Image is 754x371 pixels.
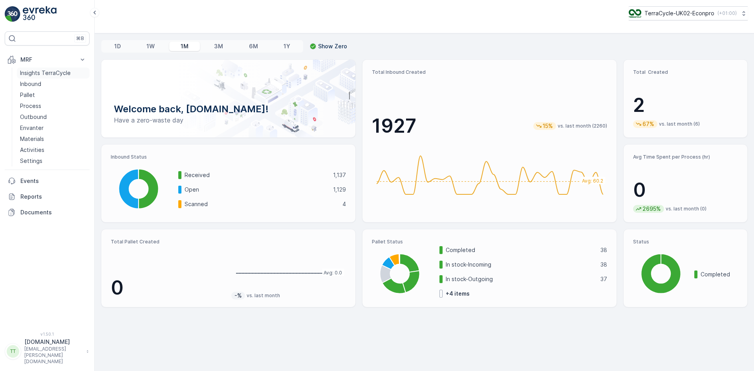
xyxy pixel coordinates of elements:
[600,261,607,269] p: 38
[5,6,20,22] img: logo
[642,205,662,213] p: 2695%
[20,146,44,154] p: Activities
[5,332,90,336] span: v 1.50.1
[446,275,595,283] p: In stock-Outgoing
[642,120,655,128] p: 67%
[181,42,188,50] p: 1M
[17,111,90,122] a: Outbound
[333,186,346,194] p: 1,129
[20,193,86,201] p: Reports
[20,157,42,165] p: Settings
[20,208,86,216] p: Documents
[633,239,738,245] p: Status
[5,338,90,365] button: TT[DOMAIN_NAME][EMAIL_ADDRESS][PERSON_NAME][DOMAIN_NAME]
[17,68,90,79] a: Insights TerraCycle
[20,177,86,185] p: Events
[20,102,41,110] p: Process
[185,171,328,179] p: Received
[542,122,554,130] p: 15%
[247,292,280,299] p: vs. last month
[111,239,225,245] p: Total Pallet Created
[5,173,90,189] a: Events
[318,42,347,50] p: Show Zero
[23,6,57,22] img: logo_light-DOdMpM7g.png
[214,42,223,50] p: 3M
[446,290,470,298] p: + 4 items
[76,35,84,42] p: ⌘B
[20,56,74,64] p: MRF
[20,80,41,88] p: Inbound
[185,200,337,208] p: Scanned
[633,69,738,75] p: Total Created
[17,155,90,166] a: Settings
[446,261,595,269] p: In stock-Incoming
[446,246,595,254] p: Completed
[111,154,346,160] p: Inbound Status
[17,122,90,133] a: Envanter
[644,9,714,17] p: TerraCycle-UK02-Econpro
[185,186,328,194] p: Open
[111,276,225,300] p: 0
[372,69,607,75] p: Total Inbound Created
[342,200,346,208] p: 4
[558,123,607,129] p: vs. last month (2260)
[20,124,44,132] p: Envanter
[659,121,700,127] p: vs. last month (6)
[633,178,738,202] p: 0
[17,101,90,111] a: Process
[666,206,706,212] p: vs. last month (0)
[600,275,607,283] p: 37
[234,292,243,300] p: -%
[20,135,44,143] p: Materials
[24,338,82,346] p: [DOMAIN_NAME]
[5,205,90,220] a: Documents
[249,42,258,50] p: 6M
[633,154,738,160] p: Avg Time Spent per Process (hr)
[24,346,82,365] p: [EMAIL_ADDRESS][PERSON_NAME][DOMAIN_NAME]
[7,345,19,358] div: TT
[629,9,641,18] img: terracycle_logo_wKaHoWT.png
[701,270,738,278] p: Completed
[146,42,155,50] p: 1W
[633,93,738,117] p: 2
[114,103,343,115] p: Welcome back, [DOMAIN_NAME]!
[717,10,737,16] p: ( +01:00 )
[17,79,90,90] a: Inbound
[17,133,90,144] a: Materials
[20,69,71,77] p: Insights TerraCycle
[5,52,90,68] button: MRF
[629,6,748,20] button: TerraCycle-UK02-Econpro(+01:00)
[17,90,90,101] a: Pallet
[5,189,90,205] a: Reports
[114,115,343,125] p: Have a zero-waste day
[114,42,121,50] p: 1D
[284,42,290,50] p: 1Y
[17,144,90,155] a: Activities
[20,91,35,99] p: Pallet
[333,171,346,179] p: 1,137
[600,246,607,254] p: 38
[372,239,607,245] p: Pallet Status
[20,113,47,121] p: Outbound
[372,114,416,138] p: 1927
